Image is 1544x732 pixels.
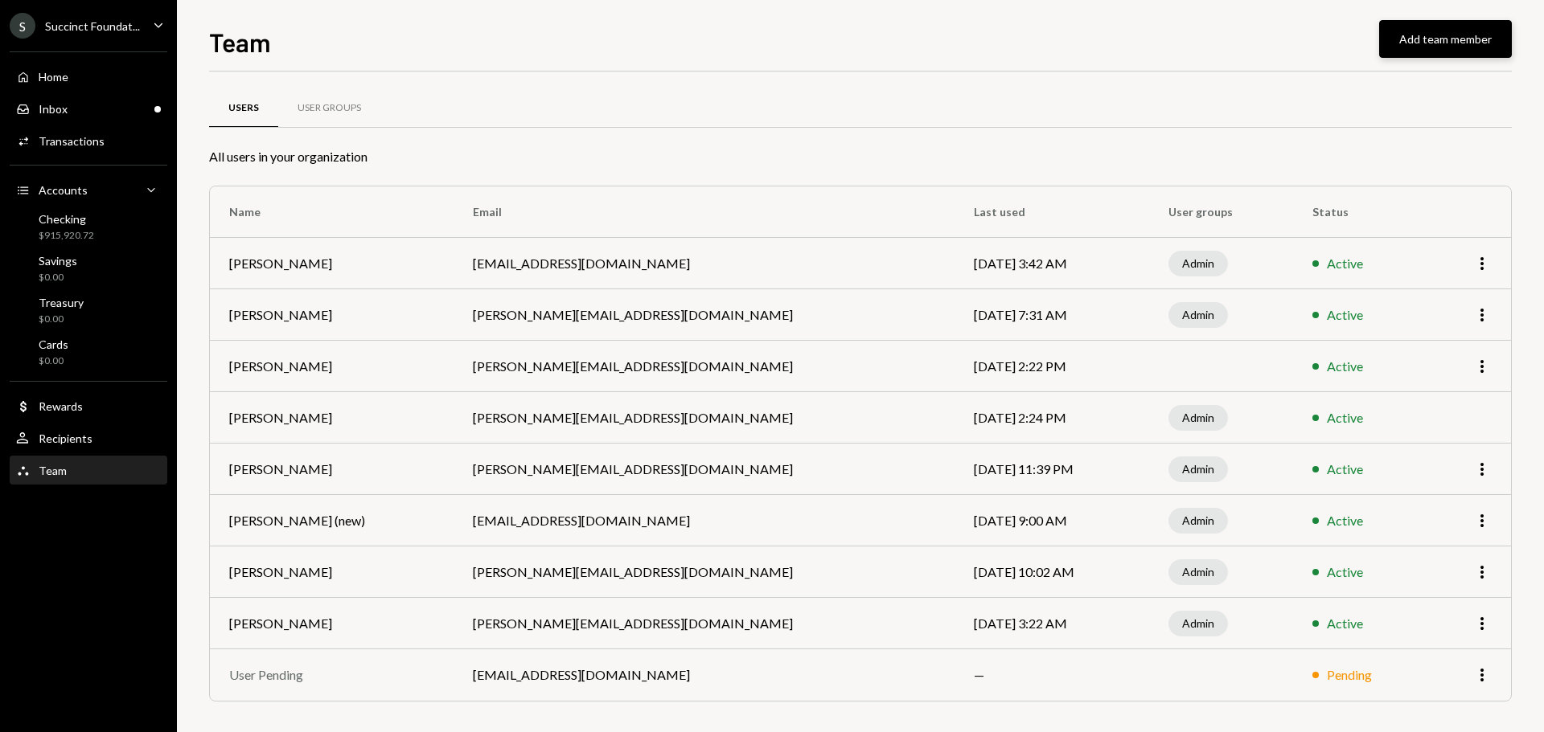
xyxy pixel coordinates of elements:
[210,598,454,649] td: [PERSON_NAME]
[210,495,454,546] td: [PERSON_NAME] (new)
[1168,456,1228,482] div: Admin
[955,238,1149,289] td: [DATE] 3:42 AM
[454,238,955,289] td: [EMAIL_ADDRESS][DOMAIN_NAME]
[454,341,955,392] td: [PERSON_NAME][EMAIL_ADDRESS][DOMAIN_NAME]
[10,423,167,452] a: Recipients
[454,649,955,701] td: [EMAIL_ADDRESS][DOMAIN_NAME]
[1327,305,1363,325] div: Active
[1327,254,1363,273] div: Active
[454,392,955,444] td: [PERSON_NAME][EMAIL_ADDRESS][DOMAIN_NAME]
[45,19,140,33] div: Succinct Foundat...
[209,88,278,129] a: Users
[955,289,1149,341] td: [DATE] 7:31 AM
[1168,251,1228,276] div: Admin
[454,444,955,495] td: [PERSON_NAME][EMAIL_ADDRESS][DOMAIN_NAME]
[210,341,454,392] td: [PERSON_NAME]
[10,94,167,123] a: Inbox
[955,546,1149,598] td: [DATE] 10:02 AM
[955,186,1149,238] th: Last used
[210,546,454,598] td: [PERSON_NAME]
[39,464,67,477] div: Team
[955,649,1149,701] td: —
[10,126,167,155] a: Transactions
[39,296,84,309] div: Treasury
[210,289,454,341] td: [PERSON_NAME]
[10,13,35,39] div: S
[39,254,77,268] div: Savings
[210,444,454,495] td: [PERSON_NAME]
[1327,408,1363,427] div: Active
[1327,614,1363,633] div: Active
[1293,186,1430,238] th: Status
[1168,302,1228,328] div: Admin
[39,431,92,445] div: Recipients
[10,62,167,91] a: Home
[955,341,1149,392] td: [DATE] 2:22 PM
[1168,559,1228,585] div: Admin
[955,495,1149,546] td: [DATE] 9:00 AM
[210,238,454,289] td: [PERSON_NAME]
[39,183,88,197] div: Accounts
[39,399,83,413] div: Rewards
[39,354,68,368] div: $0.00
[1168,508,1228,534] div: Admin
[10,391,167,420] a: Rewards
[10,175,167,204] a: Accounts
[39,134,105,148] div: Transactions
[298,101,361,115] div: User Groups
[278,88,380,129] a: User Groups
[1168,405,1228,431] div: Admin
[454,598,955,649] td: [PERSON_NAME][EMAIL_ADDRESS][DOMAIN_NAME]
[10,456,167,485] a: Team
[955,444,1149,495] td: [DATE] 11:39 PM
[1149,186,1293,238] th: User groups
[10,333,167,371] a: Cards$0.00
[39,337,68,351] div: Cards
[1327,562,1363,582] div: Active
[210,186,454,238] th: Name
[39,271,77,284] div: $0.00
[228,101,259,115] div: Users
[39,102,68,116] div: Inbox
[1327,665,1372,685] div: Pending
[1327,460,1363,479] div: Active
[209,147,1512,166] div: All users in your organization
[210,392,454,444] td: [PERSON_NAME]
[39,229,94,243] div: $915,920.72
[39,212,94,226] div: Checking
[454,186,955,238] th: Email
[1168,611,1228,636] div: Admin
[955,392,1149,444] td: [DATE] 2:24 PM
[39,70,68,84] div: Home
[10,207,167,246] a: Checking$915,920.72
[1327,357,1363,376] div: Active
[10,291,167,329] a: Treasury$0.00
[229,665,434,685] div: User Pending
[1379,20,1512,58] button: Add team member
[10,249,167,288] a: Savings$0.00
[454,495,955,546] td: [EMAIL_ADDRESS][DOMAIN_NAME]
[39,313,84,326] div: $0.00
[955,598,1149,649] td: [DATE] 3:22 AM
[454,289,955,341] td: [PERSON_NAME][EMAIL_ADDRESS][DOMAIN_NAME]
[454,546,955,598] td: [PERSON_NAME][EMAIL_ADDRESS][DOMAIN_NAME]
[1327,511,1363,530] div: Active
[209,26,271,58] h1: Team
